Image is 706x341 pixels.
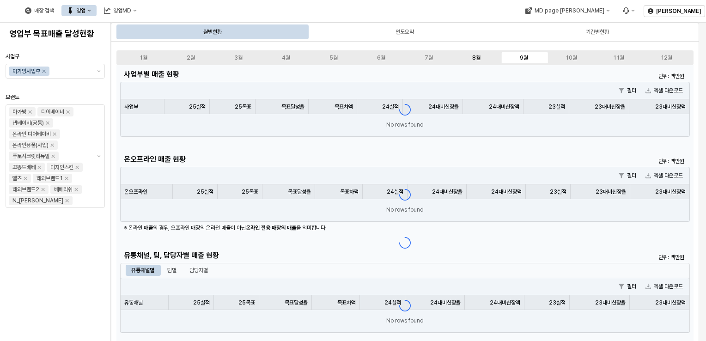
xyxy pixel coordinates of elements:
[644,5,705,17] button: [PERSON_NAME]
[586,26,609,37] div: 기간별현황
[93,105,104,207] button: 제안 사항 표시
[34,7,54,14] div: 매장 검색
[12,196,63,205] div: N_[PERSON_NAME]
[41,107,64,116] div: 디어베이비
[310,54,358,62] label: 5월
[643,54,690,62] label: 12월
[93,64,104,78] button: 제안 사항 표시
[37,174,63,183] div: 해외브랜드1
[234,55,243,61] div: 3월
[595,54,643,62] label: 11월
[37,165,41,169] div: Remove 꼬똥드베베
[54,185,73,194] div: 베베리쉬
[534,7,604,14] div: MD page [PERSON_NAME]
[6,53,19,60] span: 사업부
[661,55,672,61] div: 12월
[6,94,19,100] span: 브랜드
[187,55,195,61] div: 2월
[656,7,701,15] p: [PERSON_NAME]
[41,188,45,191] div: Remove 해외브랜드2
[519,5,615,16] button: MD page [PERSON_NAME]
[12,118,44,128] div: 냅베이비(공통)
[75,165,79,169] div: Remove 디자인스킨
[167,54,215,62] label: 2월
[74,188,78,191] div: Remove 베베리쉬
[613,55,624,61] div: 11월
[377,55,385,61] div: 6월
[19,5,60,16] button: 매장 검색
[282,55,290,61] div: 4월
[310,24,500,39] div: 연도요약
[357,54,405,62] label: 6월
[262,54,310,62] label: 4월
[111,23,706,341] main: App Frame
[12,67,40,76] div: 아가방사업부
[548,54,595,62] label: 10월
[50,163,73,172] div: 디자인스킨
[76,7,85,14] div: 영업
[65,199,69,202] div: Remove N_이야이야오
[120,54,167,62] label: 1월
[53,132,56,136] div: Remove 온라인 디어베이비
[12,140,49,150] div: 온라인용품(사입)
[46,121,49,125] div: Remove 냅베이비(공통)
[520,55,528,61] div: 9월
[140,55,147,61] div: 1월
[12,163,36,172] div: 꼬똥드베베
[472,55,481,61] div: 8월
[61,5,97,16] button: 영업
[51,154,55,158] div: Remove 퓨토시크릿리뉴얼
[9,29,101,38] h4: 영업부 목표매출 달성현황
[98,5,142,16] button: 영업MD
[28,110,32,114] div: Remove 아가방
[12,107,26,116] div: 아가방
[12,185,39,194] div: 해외브랜드2
[24,177,27,180] div: Remove 엘츠
[329,55,338,61] div: 5월
[396,26,414,37] div: 연도요약
[617,5,640,16] div: Menu item 6
[12,129,51,139] div: 온라인 디어베이비
[66,110,70,114] div: Remove 디어베이비
[502,24,693,39] div: 기간별현황
[519,5,615,16] div: MD page 이동
[425,55,433,61] div: 7월
[12,152,49,161] div: 퓨토시크릿리뉴얼
[65,177,68,180] div: Remove 해외브랜드1
[452,54,500,62] label: 8월
[215,54,262,62] label: 3월
[203,26,222,37] div: 월별현황
[12,174,22,183] div: 엘츠
[117,24,308,39] div: 월별현황
[500,54,548,62] label: 9월
[42,69,46,73] div: Remove 아가방사업부
[405,54,452,62] label: 7월
[113,7,131,14] div: 영업MD
[566,55,577,61] div: 10월
[50,143,54,147] div: Remove 온라인용품(사입)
